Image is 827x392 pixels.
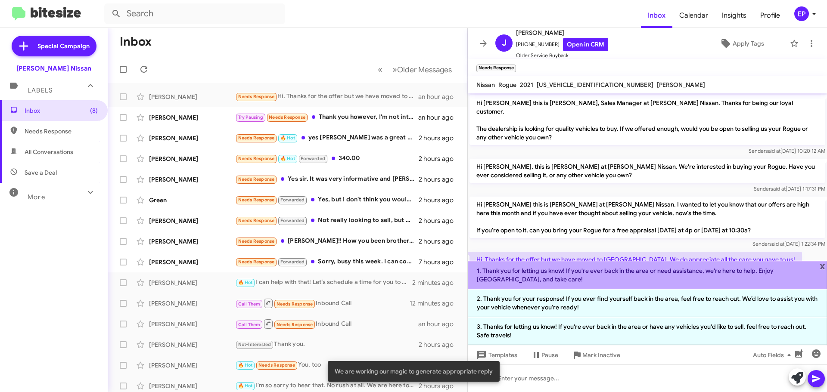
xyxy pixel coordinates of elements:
[25,106,98,115] span: Inbox
[16,64,91,73] div: [PERSON_NAME] Nissan
[149,320,235,328] div: [PERSON_NAME]
[235,112,418,122] div: Thank you however, I'm not interested in getting rid of my rogue at this time. If I decide to tra...
[752,241,825,247] span: Sender [DATE] 1:22:34 PM
[469,95,825,145] p: Hi [PERSON_NAME] this is [PERSON_NAME], Sales Manager at [PERSON_NAME] Nissan. Thanks for being o...
[418,113,460,122] div: an hour ago
[149,361,235,370] div: [PERSON_NAME]
[149,237,235,246] div: [PERSON_NAME]
[387,61,457,78] button: Next
[278,196,307,204] span: Forwarded
[753,3,787,28] a: Profile
[120,35,152,49] h1: Inbox
[104,3,285,24] input: Search
[468,347,524,363] button: Templates
[28,86,53,94] span: Labels
[582,347,620,363] span: Mark Inactive
[149,113,235,122] div: [PERSON_NAME]
[419,196,460,204] div: 2 hours ago
[541,347,558,363] span: Pause
[149,93,235,101] div: [PERSON_NAME]
[277,301,313,307] span: Needs Response
[238,342,271,347] span: Not-Interested
[149,382,235,390] div: [PERSON_NAME]
[238,197,275,203] span: Needs Response
[25,127,98,136] span: Needs Response
[238,259,275,265] span: Needs Response
[476,65,516,72] small: Needs Response
[419,340,460,349] div: 2 hours ago
[412,278,460,287] div: 2 minutes ago
[641,3,672,28] a: Inbox
[269,114,305,120] span: Needs Response
[419,175,460,184] div: 2 hours ago
[149,258,235,266] div: [PERSON_NAME]
[565,347,627,363] button: Mark Inactive
[149,299,235,308] div: [PERSON_NAME]
[657,81,705,89] span: [PERSON_NAME]
[238,135,275,141] span: Needs Response
[235,340,419,349] div: Thank you.
[475,347,517,363] span: Templates
[238,280,253,285] span: 🔥 Hot
[238,218,275,223] span: Needs Response
[12,36,96,56] a: Special Campaign
[516,38,608,51] span: [PHONE_NUMBER]
[238,176,275,182] span: Needs Response
[235,216,419,225] div: Not really looking to sell, but what is the offer?
[235,236,419,246] div: [PERSON_NAME]!! How you been brother??
[37,42,90,50] span: Special Campaign
[787,6,818,21] button: EP
[749,148,825,154] span: Sender [DATE] 10:20:12 AM
[238,322,261,327] span: Call Them
[468,261,827,289] li: 1. Thank you for letting us know! If you're ever back in the area or need assistance, we're here ...
[524,347,565,363] button: Pause
[419,154,460,163] div: 2 hours ago
[238,383,253,389] span: 🔥 Hot
[715,3,753,28] span: Insights
[235,154,419,164] div: 340.00
[697,36,786,51] button: Apply Tags
[235,195,419,205] div: Yes, but I don't think you would offer enough.
[278,217,307,225] span: Forwarded
[335,367,493,376] span: We are working our magic to generate appropriate reply
[277,322,313,327] span: Needs Response
[149,134,235,142] div: [PERSON_NAME]
[280,156,295,161] span: 🔥 Hot
[235,257,419,267] div: Sorry, busy this week. I can come by next week. I recently had [MEDICAL_DATA] surgery and I'm doi...
[235,318,418,329] div: Inbound Call
[516,51,608,60] span: Older Service Buyback
[469,252,802,267] p: Hi. Thanks for the offer but we have moved to [GEOGRAPHIC_DATA]. We do appreciate all the care yo...
[278,258,307,266] span: Forwarded
[235,360,419,370] div: You, too
[25,148,73,156] span: All Conversations
[746,347,801,363] button: Auto Fields
[765,148,780,154] span: said at
[537,81,653,89] span: [US_VEHICLE_IDENTIFICATION_NUMBER]
[238,301,261,307] span: Call Them
[769,241,784,247] span: said at
[149,196,235,204] div: Green
[520,81,533,89] span: 2021
[235,92,418,102] div: Hi. Thanks for the offer but we have moved to [GEOGRAPHIC_DATA]. We do appreciate all the care yo...
[419,134,460,142] div: 2 hours ago
[753,347,794,363] span: Auto Fields
[149,340,235,349] div: [PERSON_NAME]
[419,216,460,225] div: 2 hours ago
[149,216,235,225] div: [PERSON_NAME]
[418,320,460,328] div: an hour ago
[392,64,397,75] span: »
[238,156,275,161] span: Needs Response
[516,28,608,38] span: [PERSON_NAME]
[672,3,715,28] a: Calendar
[238,362,253,368] span: 🔥 Hot
[280,135,295,141] span: 🔥 Hot
[820,261,825,271] span: x
[468,317,827,345] li: 3. Thanks for letting us know! If you're ever back in the area or have any vehicles you'd like to...
[25,168,57,177] span: Save a Deal
[469,197,825,238] p: Hi [PERSON_NAME] this is [PERSON_NAME] at [PERSON_NAME] Nissan. I wanted to let you know that our...
[235,381,419,391] div: I'm so sorry to hear that. No rush at all. We are here to help when you are ready.
[238,114,263,120] span: Try Pausing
